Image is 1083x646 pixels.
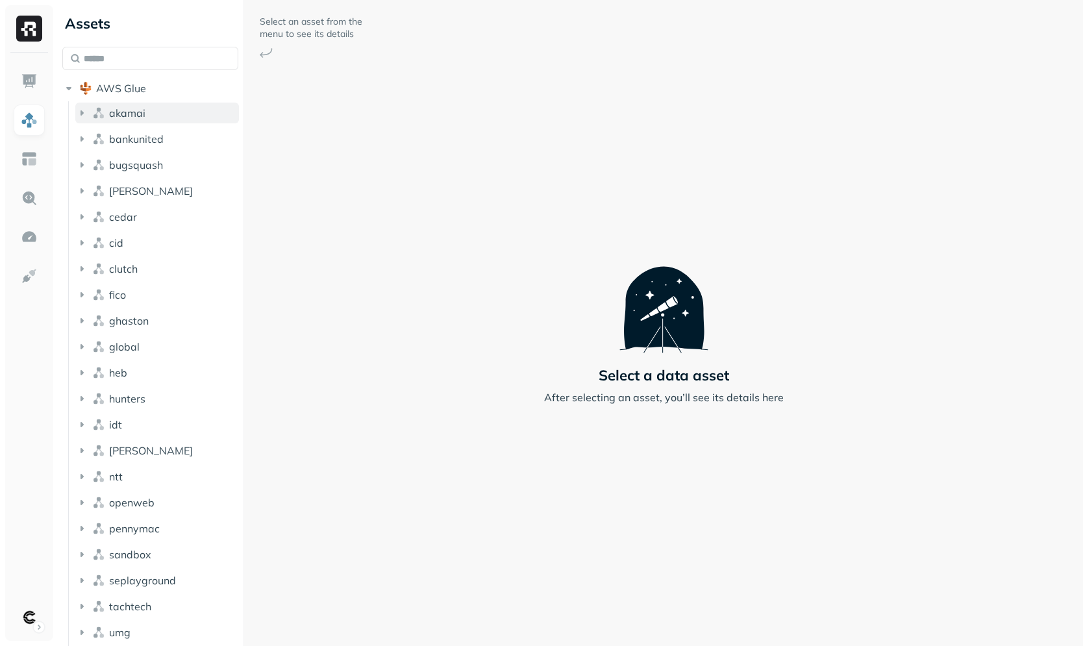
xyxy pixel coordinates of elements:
[109,574,176,587] span: seplayground
[109,236,123,249] span: cid
[75,103,239,123] button: akamai
[92,522,105,535] img: namespace
[75,206,239,227] button: cedar
[92,366,105,379] img: namespace
[75,155,239,175] button: bugsquash
[75,622,239,643] button: umg
[92,444,105,457] img: namespace
[75,518,239,539] button: pennymac
[21,73,38,90] img: Dashboard
[92,548,105,561] img: namespace
[109,262,138,275] span: clutch
[92,340,105,353] img: namespace
[75,440,239,461] button: [PERSON_NAME]
[109,418,122,431] span: idt
[109,626,131,639] span: umg
[109,210,137,223] span: cedar
[75,336,239,357] button: global
[260,16,364,40] p: Select an asset from the menu to see its details
[92,470,105,483] img: namespace
[92,106,105,119] img: namespace
[92,184,105,197] img: namespace
[75,388,239,409] button: hunters
[92,392,105,405] img: namespace
[109,444,193,457] span: [PERSON_NAME]
[21,190,38,206] img: Query Explorer
[21,229,38,245] img: Optimization
[75,310,239,331] button: ghaston
[109,158,163,171] span: bugsquash
[75,232,239,253] button: cid
[16,16,42,42] img: Ryft
[92,574,105,587] img: namespace
[75,258,239,279] button: clutch
[75,284,239,305] button: fico
[92,314,105,327] img: namespace
[62,13,238,34] div: Assets
[260,48,273,58] img: Arrow
[109,340,140,353] span: global
[92,288,105,301] img: namespace
[75,180,239,201] button: [PERSON_NAME]
[109,288,126,301] span: fico
[109,184,193,197] span: [PERSON_NAME]
[75,544,239,565] button: sandbox
[109,366,127,379] span: heb
[96,82,146,95] span: AWS Glue
[92,132,105,145] img: namespace
[109,314,149,327] span: ghaston
[21,151,38,168] img: Asset Explorer
[109,600,151,613] span: tachtech
[109,392,145,405] span: hunters
[109,522,160,535] span: pennymac
[92,236,105,249] img: namespace
[75,362,239,383] button: heb
[75,570,239,591] button: seplayground
[599,366,729,384] p: Select a data asset
[109,106,145,119] span: akamai
[92,626,105,639] img: namespace
[75,414,239,435] button: idt
[544,390,784,405] p: After selecting an asset, you’ll see its details here
[109,132,164,145] span: bankunited
[92,600,105,613] img: namespace
[62,78,238,99] button: AWS Glue
[109,470,123,483] span: ntt
[75,129,239,149] button: bankunited
[79,82,92,95] img: root
[619,241,708,353] img: Telescope
[92,496,105,509] img: namespace
[75,492,239,513] button: openweb
[20,608,38,627] img: Clutch
[75,466,239,487] button: ntt
[92,418,105,431] img: namespace
[92,210,105,223] img: namespace
[92,158,105,171] img: namespace
[109,548,151,561] span: sandbox
[75,596,239,617] button: tachtech
[92,262,105,275] img: namespace
[109,496,155,509] span: openweb
[21,267,38,284] img: Integrations
[21,112,38,129] img: Assets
